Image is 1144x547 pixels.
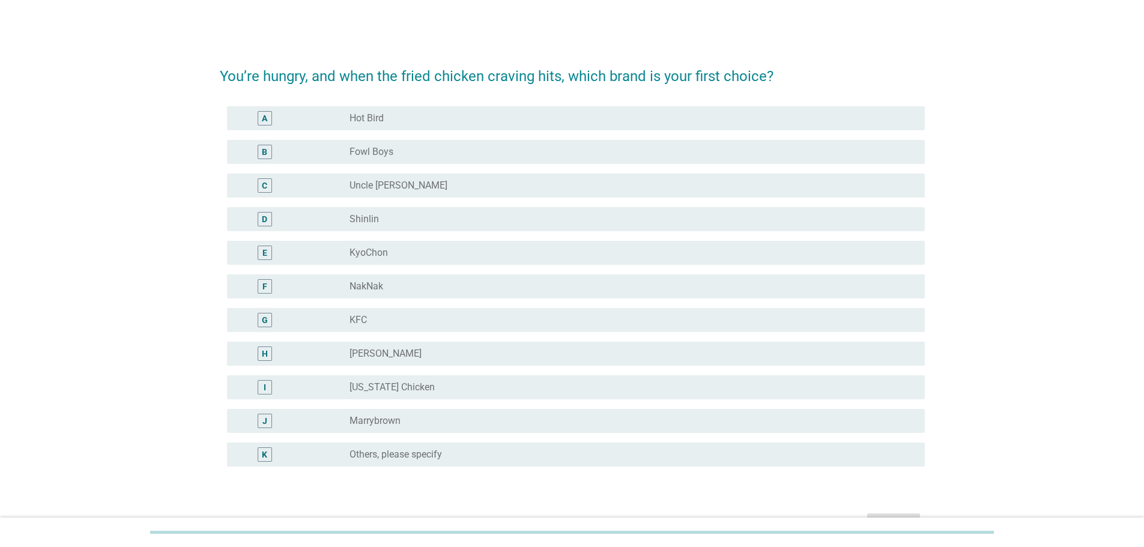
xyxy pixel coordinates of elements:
label: NakNak [350,280,383,292]
div: E [262,246,267,259]
div: F [262,280,267,292]
label: Hot Bird [350,112,384,124]
div: H [262,347,268,360]
div: B [262,145,267,158]
div: A [262,112,267,124]
label: Others, please specify [350,449,442,461]
div: I [264,381,266,393]
h2: You’re hungry, and when the fried chicken craving hits, which brand is your first choice? [220,53,925,87]
label: Shinlin [350,213,379,225]
div: G [262,313,268,326]
div: D [262,213,267,225]
label: KFC [350,314,367,326]
label: Marrybrown [350,415,401,427]
label: [US_STATE] Chicken [350,381,435,393]
label: KyoChon [350,247,388,259]
label: Uncle [PERSON_NAME] [350,180,447,192]
label: [PERSON_NAME] [350,348,422,360]
div: K [262,448,267,461]
label: Fowl Boys [350,146,393,158]
div: J [262,414,267,427]
div: C [262,179,267,192]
